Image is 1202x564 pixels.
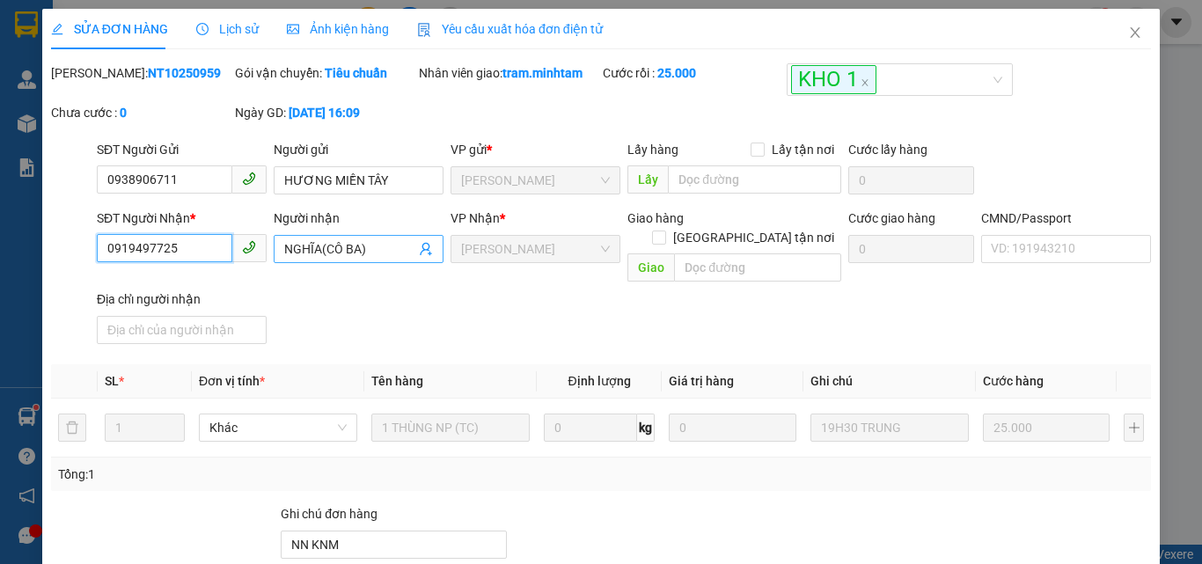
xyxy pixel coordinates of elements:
[51,63,231,83] div: [PERSON_NAME]:
[669,414,795,442] input: 0
[148,66,221,80] b: NT10250959
[666,228,841,247] span: [GEOGRAPHIC_DATA] tận nơi
[668,165,841,194] input: Dọc đường
[58,414,86,442] button: delete
[419,242,433,256] span: user-add
[242,172,256,186] span: phone
[199,374,265,388] span: Đơn vị tính
[289,106,360,120] b: [DATE] 16:09
[674,253,841,282] input: Dọc đường
[281,507,377,521] label: Ghi chú đơn hàng
[281,531,507,559] input: Ghi chú đơn hàng
[97,289,267,309] div: Địa chỉ người nhận
[603,63,783,83] div: Cước rồi :
[627,143,678,157] span: Lấy hàng
[209,414,347,441] span: Khác
[791,65,876,94] span: KHO 1
[417,22,603,36] span: Yêu cầu xuất hóa đơn điện tử
[568,374,630,388] span: Định lượng
[848,211,935,225] label: Cước giao hàng
[657,66,696,80] b: 25.000
[235,63,415,83] div: Gói vận chuyển:
[196,23,209,35] span: clock-circle
[502,66,583,80] b: tram.minhtam
[58,465,465,484] div: Tổng: 1
[287,22,389,36] span: Ảnh kiện hàng
[983,414,1110,442] input: 0
[97,140,267,159] div: SĐT Người Gửi
[120,106,127,120] b: 0
[451,140,620,159] div: VP gửi
[105,374,119,388] span: SL
[451,211,500,225] span: VP Nhận
[274,209,443,228] div: Người nhận
[461,167,610,194] span: Ngã Tư Huyện
[51,22,168,36] span: SỬA ĐƠN HÀNG
[669,374,734,388] span: Giá trị hàng
[637,414,655,442] span: kg
[848,143,927,157] label: Cước lấy hàng
[97,316,267,344] input: Địa chỉ của người nhận
[419,63,599,83] div: Nhân viên giao:
[1128,26,1142,40] span: close
[51,103,231,122] div: Chưa cước :
[848,235,974,263] input: Cước giao hàng
[242,240,256,254] span: phone
[848,166,974,194] input: Cước lấy hàng
[51,23,63,35] span: edit
[287,23,299,35] span: picture
[810,414,969,442] input: Ghi Chú
[981,209,1151,228] div: CMND/Passport
[627,253,674,282] span: Giao
[803,364,976,399] th: Ghi chú
[1124,414,1144,442] button: plus
[765,140,841,159] span: Lấy tận nơi
[627,165,668,194] span: Lấy
[235,103,415,122] div: Ngày GD:
[97,209,267,228] div: SĐT Người Nhận
[983,374,1044,388] span: Cước hàng
[325,66,387,80] b: Tiêu chuẩn
[274,140,443,159] div: Người gửi
[371,374,423,388] span: Tên hàng
[627,211,684,225] span: Giao hàng
[861,78,869,87] span: close
[417,23,431,37] img: icon
[371,414,530,442] input: VD: Bàn, Ghế
[196,22,259,36] span: Lịch sử
[1110,9,1160,58] button: Close
[461,236,610,262] span: Hồ Chí Minh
